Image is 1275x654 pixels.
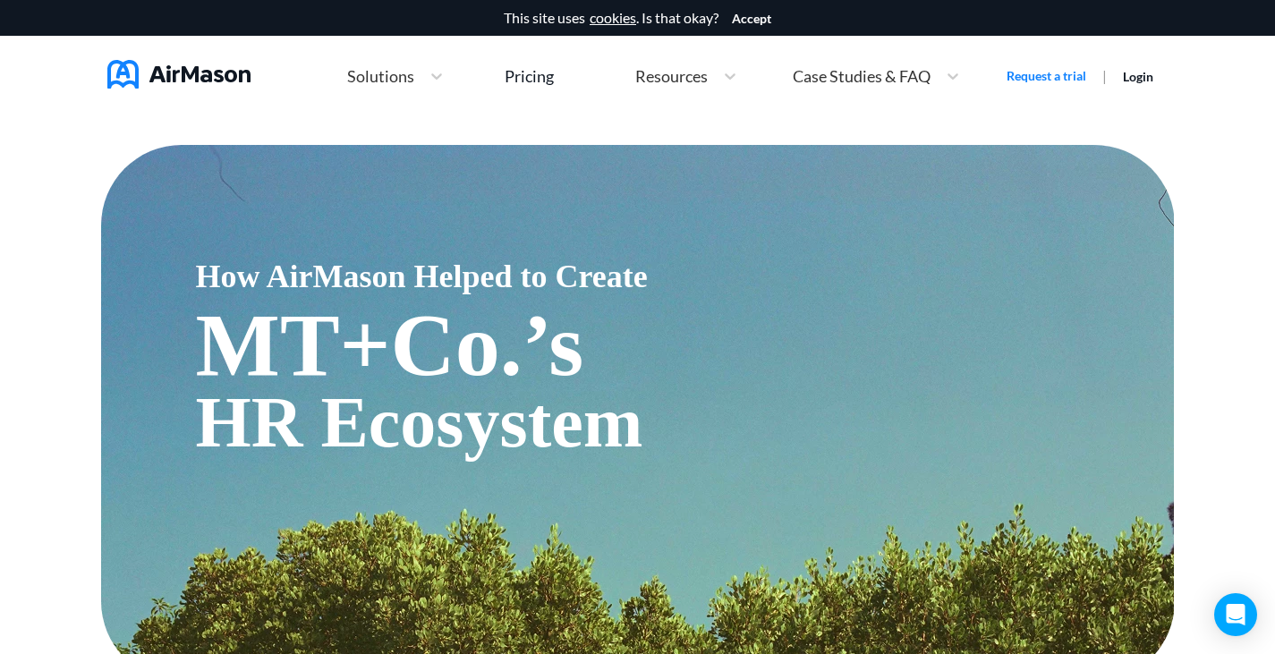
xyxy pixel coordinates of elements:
a: Login [1123,69,1153,84]
span: | [1102,67,1107,84]
div: Pricing [505,68,554,84]
a: cookies [590,10,636,26]
a: Request a trial [1007,67,1086,85]
img: AirMason Logo [107,60,251,89]
span: Solutions [347,68,414,84]
span: HR Ecosystem [196,369,1175,476]
div: Open Intercom Messenger [1214,593,1257,636]
h1: MT+Co.’s [196,301,1175,390]
span: Resources [635,68,708,84]
span: How AirMason Helped to Create [196,252,1175,301]
span: Case Studies & FAQ [793,68,931,84]
button: Accept cookies [732,12,771,26]
a: Pricing [505,60,554,92]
